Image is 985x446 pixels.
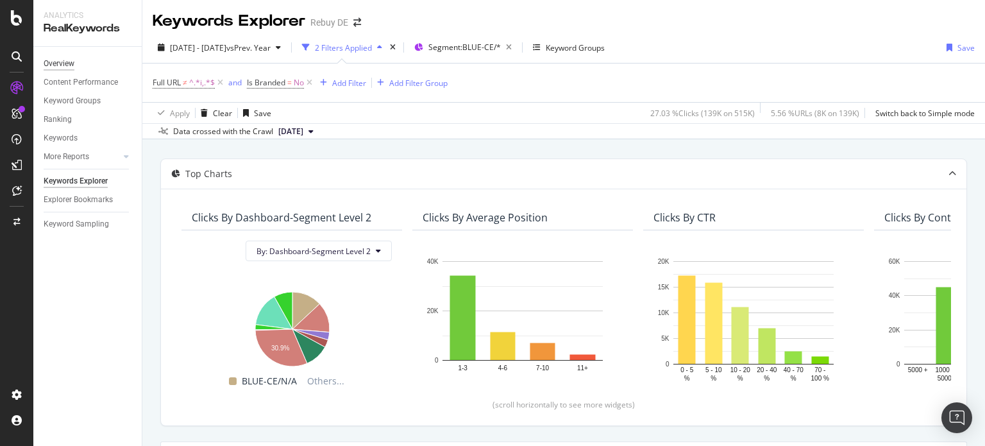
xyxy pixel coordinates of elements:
button: Add Filter [315,75,366,90]
text: 0 [666,361,669,368]
div: Clicks By Average Position [423,211,548,224]
div: Content Performance [44,76,118,89]
button: Add Filter Group [372,75,448,90]
button: Save [238,103,271,123]
text: 70 - [814,366,825,373]
text: % [684,375,690,382]
div: Clicks By CTR [653,211,716,224]
span: Is Branded [247,77,285,88]
span: ≠ [183,77,187,88]
text: % [711,375,716,382]
text: 11+ [577,365,588,372]
span: By: Dashboard-Segment Level 2 [257,246,371,257]
span: vs Prev. Year [226,42,271,53]
div: Keywords [44,132,78,145]
a: Content Performance [44,76,133,89]
text: 7-10 [536,365,549,372]
svg: A chart. [423,255,623,379]
span: Segment: BLUE-CE/* [428,42,501,53]
div: 5.56 % URLs ( 8K on 139K ) [771,108,859,119]
span: = [287,77,292,88]
svg: A chart. [192,286,392,368]
div: and [228,77,242,88]
button: Switch back to Simple mode [870,103,975,123]
a: Explorer Bookmarks [44,193,133,207]
a: Overview [44,57,133,71]
button: Segment:BLUE-CE/* [409,37,517,58]
span: [DATE] - [DATE] [170,42,226,53]
text: 0 [435,357,439,364]
div: Save [957,42,975,53]
span: No [294,74,304,92]
div: Keywords Explorer [153,10,305,32]
text: 0 [897,361,900,368]
div: Top Charts [185,167,232,180]
button: [DATE] - [DATE]vsPrev. Year [153,37,286,58]
text: 40K [889,293,900,300]
text: % [791,375,796,382]
div: RealKeywords [44,21,131,36]
button: By: Dashboard-Segment Level 2 [246,241,392,261]
div: Keyword Groups [546,42,605,53]
div: Analytics [44,10,131,21]
text: 40K [427,258,439,265]
button: 2 Filters Applied [297,37,387,58]
div: Switch back to Simple mode [875,108,975,119]
div: (scroll horizontally to see more widgets) [176,399,951,410]
div: Explorer Bookmarks [44,193,113,207]
span: Full URL [153,77,181,88]
span: BLUE-CE/N/A [242,373,297,389]
div: Overview [44,57,74,71]
div: arrow-right-arrow-left [353,18,361,27]
text: 5 - 10 [705,366,722,373]
a: Keyword Sampling [44,218,133,231]
text: 30.9% [271,345,289,352]
text: 5K [661,335,669,342]
text: 60K [889,258,900,265]
a: More Reports [44,150,120,164]
svg: A chart. [653,255,854,384]
text: 1000 - [936,366,954,373]
text: 10 - 20 [730,366,751,373]
text: 0 - 5 [680,366,693,373]
text: 20K [658,258,669,265]
button: Keyword Groups [528,37,610,58]
div: Apply [170,108,190,119]
div: Save [254,108,271,119]
text: 4-6 [498,365,508,372]
div: Ranking [44,113,72,126]
span: Others... [302,373,349,389]
div: Keyword Sampling [44,218,109,231]
text: 40 - 70 [784,366,804,373]
text: 5000 [938,375,952,382]
div: Add Filter [332,78,366,89]
div: 2 Filters Applied [315,42,372,53]
text: 1-3 [458,365,467,372]
button: Clear [196,103,232,123]
div: More Reports [44,150,89,164]
div: 27.03 % Clicks ( 139K on 515K ) [650,108,755,119]
a: Keyword Groups [44,94,133,108]
div: Add Filter Group [389,78,448,89]
div: Clear [213,108,232,119]
text: % [764,375,770,382]
a: Keywords Explorer [44,175,133,188]
div: Open Intercom Messenger [941,402,972,433]
div: Keyword Groups [44,94,101,108]
text: 20 - 40 [757,366,777,373]
div: times [387,41,398,54]
a: Ranking [44,113,133,126]
text: 20K [427,307,439,314]
text: 15K [658,284,669,291]
button: Save [941,37,975,58]
text: 20K [889,327,900,334]
button: [DATE] [273,124,319,139]
button: and [228,76,242,89]
span: 2025 Aug. 26th [278,126,303,137]
a: Keywords [44,132,133,145]
div: Clicks By Dashboard-Segment Level 2 [192,211,371,224]
div: Rebuy DE [310,16,348,29]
